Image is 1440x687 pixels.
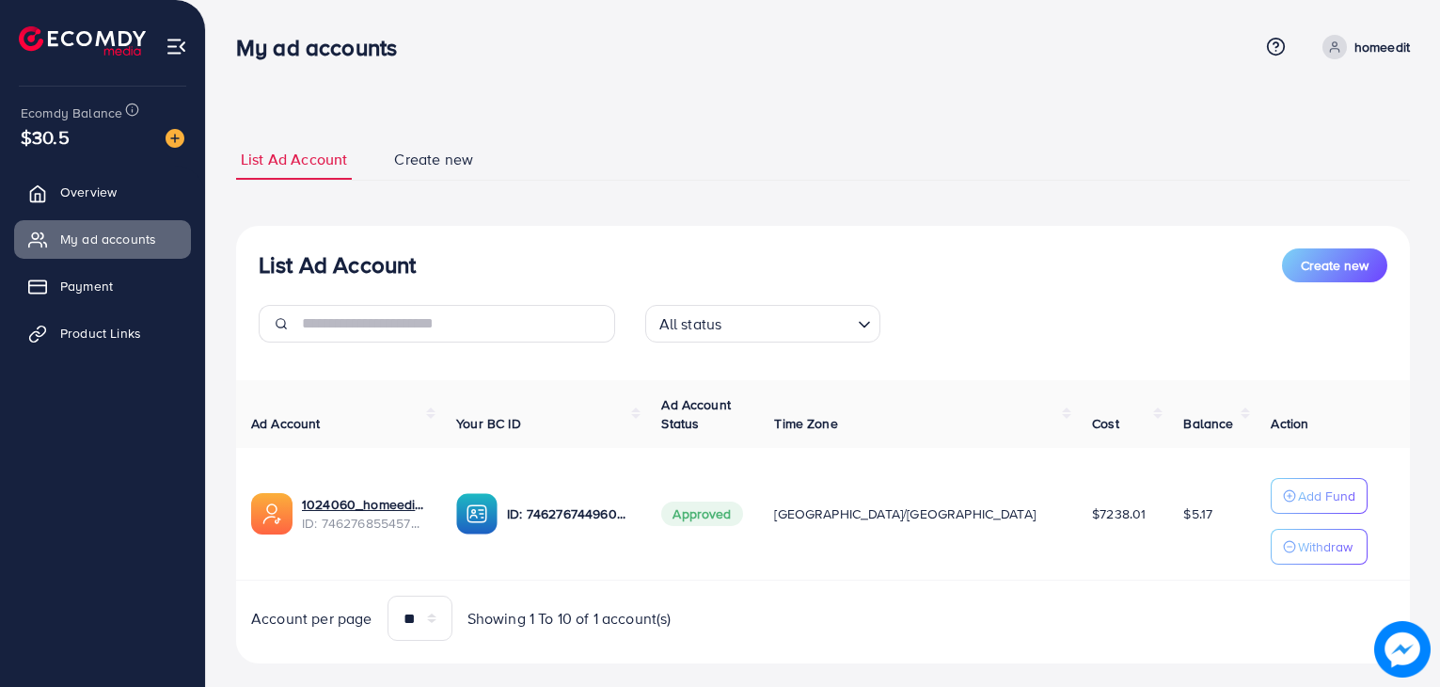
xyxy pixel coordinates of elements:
[166,129,184,148] img: image
[1282,248,1387,282] button: Create new
[14,314,191,352] a: Product Links
[14,220,191,258] a: My ad accounts
[507,503,631,525] p: ID: 7462767449604177937
[661,395,731,433] span: Ad Account Status
[251,414,321,433] span: Ad Account
[1183,504,1212,523] span: $5.17
[60,183,117,201] span: Overview
[456,493,498,535] img: ic-ba-acc.ded83a64.svg
[302,495,426,534] div: <span class='underline'>1024060_homeedit7_1737561213516</span></br>7462768554572742672
[467,608,672,630] span: Showing 1 To 10 of 1 account(s)
[1183,414,1233,433] span: Balance
[241,149,347,170] span: List Ad Account
[1298,535,1353,558] p: Withdraw
[1092,504,1146,523] span: $7238.01
[1354,36,1410,58] p: homeedit
[456,414,521,433] span: Your BC ID
[1298,485,1355,507] p: Add Fund
[14,173,191,211] a: Overview
[394,149,473,170] span: Create new
[251,608,372,630] span: Account per page
[14,267,191,305] a: Payment
[774,504,1036,523] span: [GEOGRAPHIC_DATA]/[GEOGRAPHIC_DATA]
[1375,622,1430,677] img: image
[302,495,426,514] a: 1024060_homeedit7_1737561213516
[236,34,412,61] h3: My ad accounts
[1271,478,1368,514] button: Add Fund
[259,251,416,279] h3: List Ad Account
[656,311,726,338] span: All status
[19,26,146,56] img: logo
[727,307,849,338] input: Search for option
[1271,529,1368,565] button: Withdraw
[1271,414,1308,433] span: Action
[1315,35,1410,59] a: homeedit
[21,104,122,122] span: Ecomdy Balance
[302,514,426,533] span: ID: 7462768554572742672
[1092,414,1119,433] span: Cost
[21,123,70,151] span: $30.5
[166,36,187,57] img: menu
[645,305,880,343] div: Search for option
[60,324,141,343] span: Product Links
[661,502,742,526] span: Approved
[1301,256,1369,275] span: Create new
[774,414,837,433] span: Time Zone
[60,277,113,296] span: Payment
[251,493,293,535] img: ic-ads-acc.e4c84228.svg
[60,230,156,248] span: My ad accounts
